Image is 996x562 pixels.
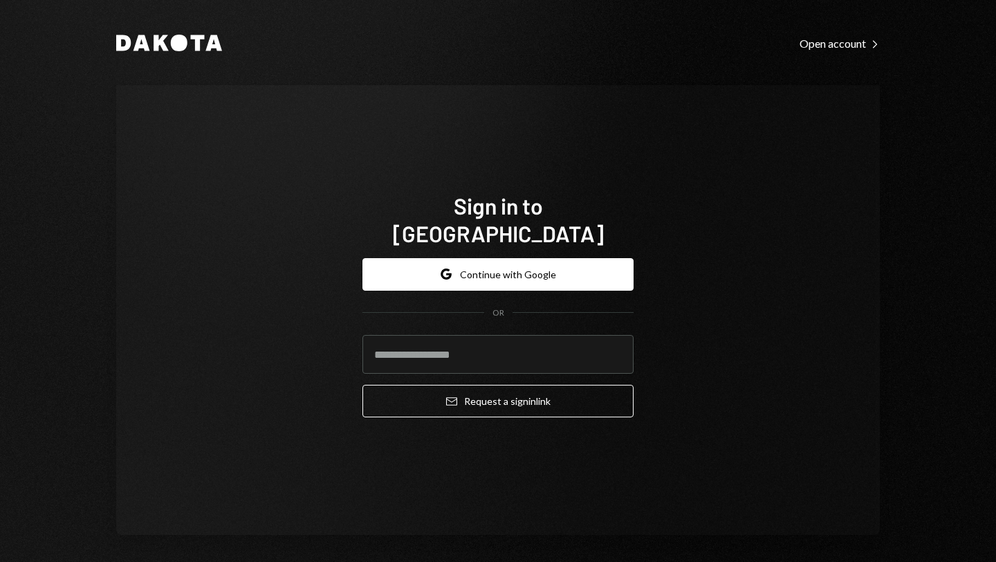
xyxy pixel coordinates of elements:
[362,258,634,291] button: Continue with Google
[362,385,634,417] button: Request a signinlink
[492,307,504,319] div: OR
[800,35,880,51] a: Open account
[800,37,880,51] div: Open account
[362,192,634,247] h1: Sign in to [GEOGRAPHIC_DATA]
